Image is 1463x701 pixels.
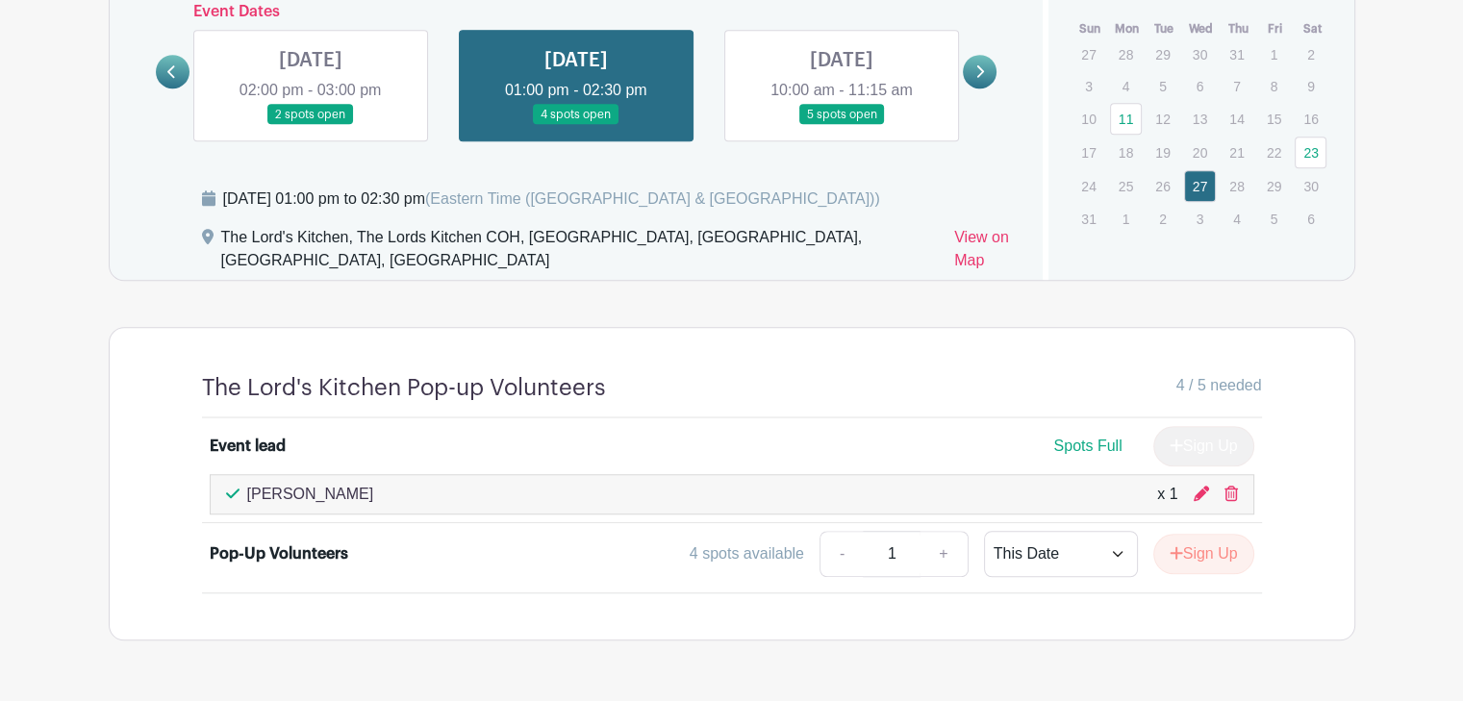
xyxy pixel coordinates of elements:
p: 4 [1110,71,1142,101]
p: 4 [1221,204,1252,234]
p: 28 [1110,39,1142,69]
h6: Event Dates [189,3,964,21]
p: 8 [1258,71,1290,101]
div: The Lord's Kitchen, The Lords Kitchen COH, [GEOGRAPHIC_DATA], [GEOGRAPHIC_DATA], [GEOGRAPHIC_DATA... [221,226,940,280]
div: Pop-Up Volunteers [210,542,348,565]
p: 30 [1184,39,1216,69]
button: Sign Up [1153,534,1254,574]
p: 10 [1072,104,1104,134]
a: - [820,531,864,577]
p: 3 [1184,204,1216,234]
th: Sun [1072,19,1109,38]
p: 31 [1072,204,1104,234]
div: 4 spots available [690,542,804,565]
th: Thu [1220,19,1257,38]
a: 11 [1110,103,1142,135]
p: 5 [1147,71,1178,101]
th: Wed [1183,19,1221,38]
p: 18 [1110,138,1142,167]
p: 2 [1147,204,1178,234]
p: 6 [1184,71,1216,101]
p: 7 [1221,71,1252,101]
span: Spots Full [1053,438,1122,454]
p: 30 [1295,171,1326,201]
p: 27 [1072,39,1104,69]
a: View on Map [954,226,1020,280]
a: 23 [1295,137,1326,168]
th: Mon [1109,19,1147,38]
p: 12 [1147,104,1178,134]
a: + [920,531,968,577]
p: 5 [1258,204,1290,234]
p: 20 [1184,138,1216,167]
p: 16 [1295,104,1326,134]
p: 15 [1258,104,1290,134]
p: 2 [1295,39,1326,69]
p: 3 [1072,71,1104,101]
p: 13 [1184,104,1216,134]
p: 14 [1221,104,1252,134]
p: 29 [1258,171,1290,201]
a: 27 [1184,170,1216,202]
p: 19 [1147,138,1178,167]
p: 1 [1258,39,1290,69]
p: 21 [1221,138,1252,167]
span: (Eastern Time ([GEOGRAPHIC_DATA] & [GEOGRAPHIC_DATA])) [425,190,880,207]
div: Event lead [210,435,286,458]
th: Tue [1146,19,1183,38]
p: 22 [1258,138,1290,167]
p: 29 [1147,39,1178,69]
p: 28 [1221,171,1252,201]
p: 17 [1072,138,1104,167]
p: [PERSON_NAME] [247,483,374,506]
p: 25 [1110,171,1142,201]
p: 26 [1147,171,1178,201]
th: Fri [1257,19,1295,38]
h4: The Lord's Kitchen Pop-up Volunteers [202,374,606,402]
div: [DATE] 01:00 pm to 02:30 pm [223,188,880,211]
p: 31 [1221,39,1252,69]
p: 6 [1295,204,1326,234]
div: x 1 [1157,483,1177,506]
span: 4 / 5 needed [1176,374,1262,397]
p: 24 [1072,171,1104,201]
p: 1 [1110,204,1142,234]
p: 9 [1295,71,1326,101]
th: Sat [1294,19,1331,38]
